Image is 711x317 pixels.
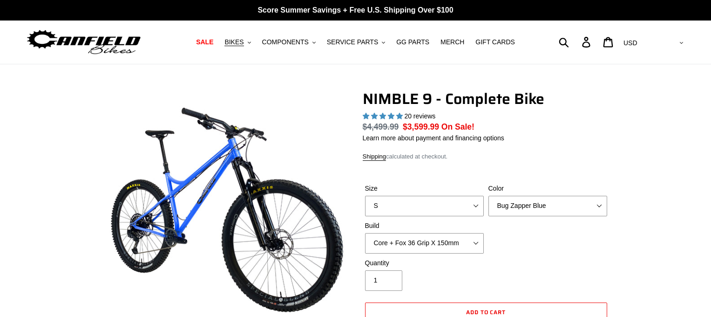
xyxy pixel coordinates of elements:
[363,112,405,120] span: 4.90 stars
[257,36,320,48] button: COMPONENTS
[322,36,390,48] button: SERVICE PARTS
[220,36,255,48] button: BIKES
[404,112,435,120] span: 20 reviews
[436,36,469,48] a: MERCH
[440,38,464,46] span: MERCH
[26,28,142,57] img: Canfield Bikes
[365,258,484,268] label: Quantity
[196,38,213,46] span: SALE
[564,32,588,52] input: Search
[363,90,609,108] h1: NIMBLE 9 - Complete Bike
[363,153,386,161] a: Shipping
[396,38,429,46] span: GG PARTS
[403,122,439,131] span: $3,599.99
[471,36,520,48] a: GIFT CARDS
[363,152,609,161] div: calculated at checkout.
[441,121,474,133] span: On Sale!
[363,134,504,142] a: Learn more about payment and financing options
[224,38,244,46] span: BIKES
[475,38,515,46] span: GIFT CARDS
[392,36,434,48] a: GG PARTS
[365,221,484,231] label: Build
[488,184,607,193] label: Color
[363,122,399,131] s: $4,499.99
[327,38,378,46] span: SERVICE PARTS
[466,308,506,317] span: Add to cart
[365,184,484,193] label: Size
[262,38,309,46] span: COMPONENTS
[191,36,218,48] a: SALE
